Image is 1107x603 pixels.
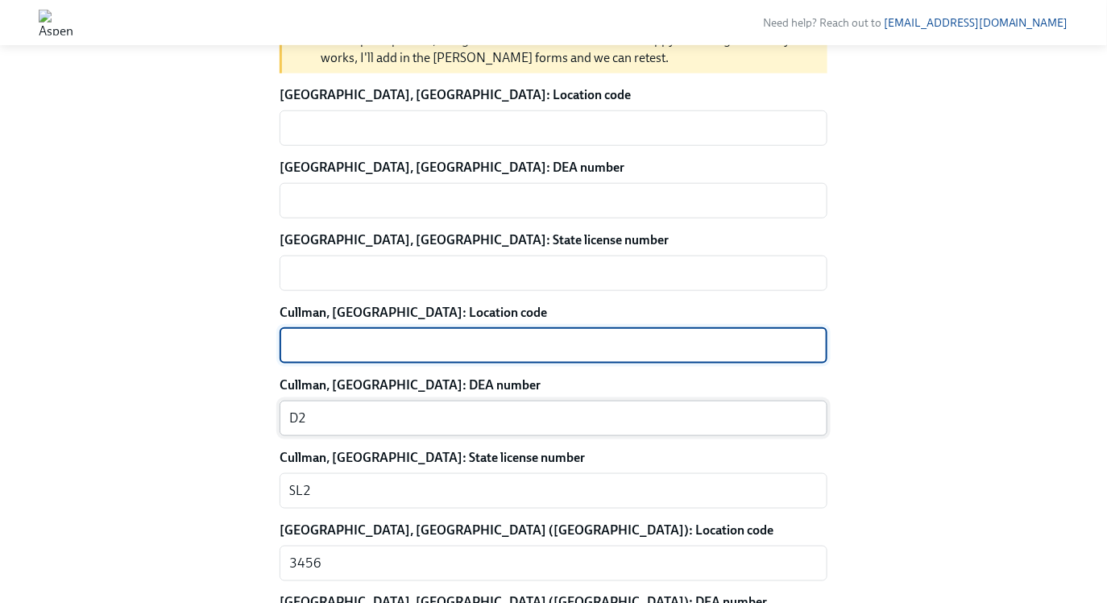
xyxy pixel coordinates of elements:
[280,231,827,249] label: [GEOGRAPHIC_DATA], [GEOGRAPHIC_DATA]: State license number
[280,376,827,394] label: Cullman, [GEOGRAPHIC_DATA]: DEA number
[280,449,827,467] label: Cullman, [GEOGRAPHIC_DATA]: State license number
[280,86,827,104] label: [GEOGRAPHIC_DATA], [GEOGRAPHIC_DATA]: Location code
[289,409,818,428] textarea: D2
[289,554,818,573] textarea: 3456
[280,304,827,322] label: Cullman, [GEOGRAPHIC_DATA]: Location code
[280,159,827,177] label: [GEOGRAPHIC_DATA], [GEOGRAPHIC_DATA]: DEA number
[280,522,827,539] label: [GEOGRAPHIC_DATA], [GEOGRAPHIC_DATA] ([GEOGRAPHIC_DATA]): Location code
[884,16,1068,30] a: [EMAIL_ADDRESS][DOMAIN_NAME]
[39,10,75,35] img: Aspen Dental
[763,16,1068,30] span: Need help? Reach out to
[289,481,818,501] textarea: SL2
